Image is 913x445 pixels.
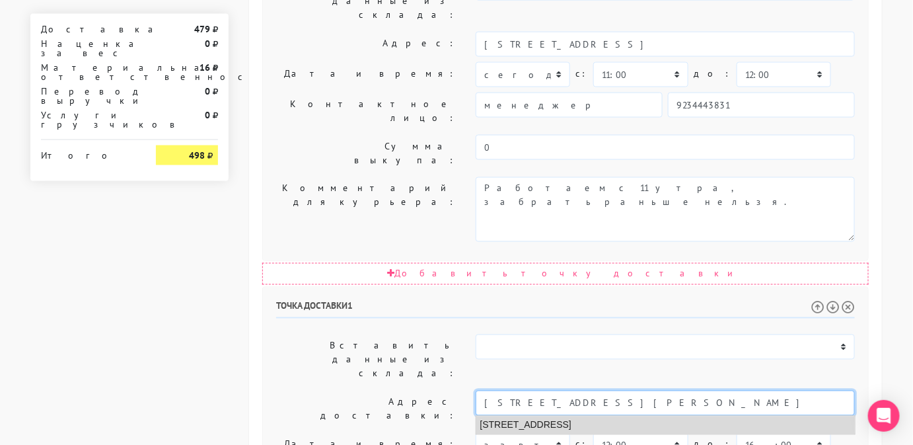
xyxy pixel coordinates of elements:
span: 1 [347,300,353,312]
h6: Точка доставки [276,301,855,319]
div: Материальная ответственность [31,63,146,81]
input: Телефон [668,93,855,118]
label: Контактное лицо: [266,93,466,130]
div: Open Intercom Messenger [868,400,900,432]
div: Добавить точку доставки [262,263,869,285]
label: c: [575,62,588,85]
label: Комментарий для курьера: [266,177,466,242]
div: Итого [41,145,136,160]
strong: 0 [205,85,210,97]
strong: 0 [205,109,210,121]
label: Сумма выкупа: [266,135,466,172]
li: [STREET_ADDRESS] [476,417,855,434]
strong: 479 [194,23,210,35]
strong: 0 [205,38,210,50]
label: Вставить данные из склада: [266,335,466,385]
div: Услуги грузчиков [31,110,146,129]
label: Адрес доставки: [266,391,466,428]
div: Доставка [31,24,146,34]
label: до: [694,62,731,85]
label: Адрес: [266,32,466,57]
label: Дата и время: [266,62,466,87]
strong: 498 [189,149,205,161]
strong: 16 [200,61,210,73]
input: Имя [476,93,663,118]
div: Перевод выручки [31,87,146,105]
div: Наценка за вес [31,39,146,58]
